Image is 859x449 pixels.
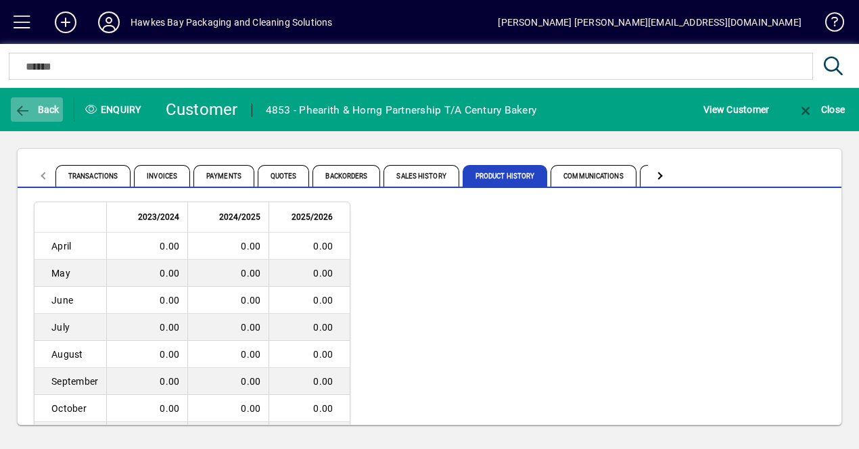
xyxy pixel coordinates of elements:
[34,368,106,395] td: September
[384,165,459,187] span: Sales History
[34,422,106,449] td: November
[312,165,380,187] span: Backorders
[640,165,717,187] span: SMS Messages
[34,341,106,368] td: August
[106,341,187,368] td: 0.00
[34,260,106,287] td: May
[269,260,350,287] td: 0.00
[187,368,269,395] td: 0.00
[106,260,187,287] td: 0.00
[269,341,350,368] td: 0.00
[34,287,106,314] td: June
[106,233,187,260] td: 0.00
[269,422,350,449] td: 0.00
[292,210,333,224] span: 2025/2026
[794,97,848,122] button: Close
[815,3,842,47] a: Knowledge Base
[797,104,845,115] span: Close
[187,287,269,314] td: 0.00
[269,368,350,395] td: 0.00
[269,395,350,422] td: 0.00
[187,341,269,368] td: 0.00
[34,314,106,341] td: July
[11,97,63,122] button: Back
[269,233,350,260] td: 0.00
[187,233,269,260] td: 0.00
[551,165,636,187] span: Communications
[74,99,156,120] div: Enquiry
[187,260,269,287] td: 0.00
[14,104,60,115] span: Back
[106,314,187,341] td: 0.00
[219,210,260,224] span: 2024/2025
[703,99,769,120] span: View Customer
[269,314,350,341] td: 0.00
[106,422,187,449] td: 0.00
[783,97,859,122] app-page-header-button: Close enquiry
[34,233,106,260] td: April
[166,99,238,120] div: Customer
[700,97,772,122] button: View Customer
[106,395,187,422] td: 0.00
[34,395,106,422] td: October
[106,287,187,314] td: 0.00
[498,11,802,33] div: [PERSON_NAME] [PERSON_NAME][EMAIL_ADDRESS][DOMAIN_NAME]
[187,422,269,449] td: 0.00
[266,99,537,121] div: 4853 - Phearith & Horng Partnership T/A Century Bakery
[134,165,190,187] span: Invoices
[269,287,350,314] td: 0.00
[138,210,179,224] span: 2023/2024
[193,165,254,187] span: Payments
[87,10,131,34] button: Profile
[187,314,269,341] td: 0.00
[106,368,187,395] td: 0.00
[131,11,333,33] div: Hawkes Bay Packaging and Cleaning Solutions
[187,395,269,422] td: 0.00
[55,165,131,187] span: Transactions
[463,165,548,187] span: Product History
[44,10,87,34] button: Add
[258,165,310,187] span: Quotes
